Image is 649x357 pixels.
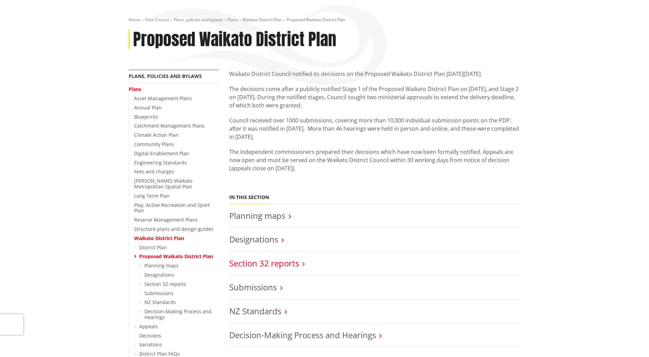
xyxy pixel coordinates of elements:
[144,299,176,305] a: NZ Standards
[134,235,184,241] a: Waikato District Plan
[129,73,202,79] a: Plans, policies and bylaws
[134,193,170,199] a: Long Term Plan
[134,159,187,166] a: Engineering Standards
[134,141,174,147] a: Community Plans
[134,168,174,175] a: Fees and charges
[139,332,161,339] a: Decisions
[229,70,521,78] p: Waikato District Council notified its decisions on the Proposed Waikato District Plan [DATE][DATE].
[243,17,282,23] a: Waikato District Plan
[229,281,277,293] a: Submissions
[229,234,278,245] a: Designations
[134,177,192,190] a: [PERSON_NAME]-Waikato Metropolitan Spatial Plan
[134,104,162,111] a: Annual Plan
[134,132,179,138] a: Climate Action Plan
[144,281,186,287] a: Section 32 reports
[229,85,521,109] p: The decisions come after a publicly notified Stage 1 of the Proposed Waikato District Plan on [DA...
[134,122,205,129] a: Catchment Management Plans
[144,308,211,320] a: Decision-Making Process and Hearings
[129,86,141,92] a: Plans
[229,116,521,141] p: Council received over 1000 submissions, covering more than 10,000 individual submission points on...
[134,114,158,120] a: Blueprints
[228,17,238,23] a: Plans
[144,262,179,269] a: Planning maps
[139,253,213,260] a: Proposed Waikato District Plan
[229,305,281,317] a: NZ Standards
[618,328,642,353] iframe: Messenger Launcher
[145,17,169,23] a: Your Council
[229,329,376,341] a: Decision-Making Process and Hearings
[229,195,269,200] h5: In this section
[134,150,189,157] a: Digital Enablement Plan
[129,17,140,23] a: Home
[133,30,336,50] h1: Proposed Waikato District Plan
[134,202,210,214] a: Play, Active Recreation and Sport Plan
[144,272,174,278] a: Designations
[134,226,213,232] a: Structure plans and design guides
[139,244,167,251] a: District Plan
[174,17,223,23] a: Plans, policies and bylaws
[139,341,162,348] a: Variations
[229,148,521,172] p: The independent commissioners prepared their decisions which have now been formally notified. App...
[129,17,521,23] nav: breadcrumb
[139,323,158,330] a: Appeals
[229,210,285,221] a: Planning maps
[139,351,180,357] a: District Plan FAQs
[144,290,173,296] a: Submissions
[134,216,198,223] a: Reserve Management Plans
[134,95,192,102] a: Asset Management Plans
[229,257,299,269] a: Section 32 reports
[287,17,345,23] span: Proposed Waikato District Plan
